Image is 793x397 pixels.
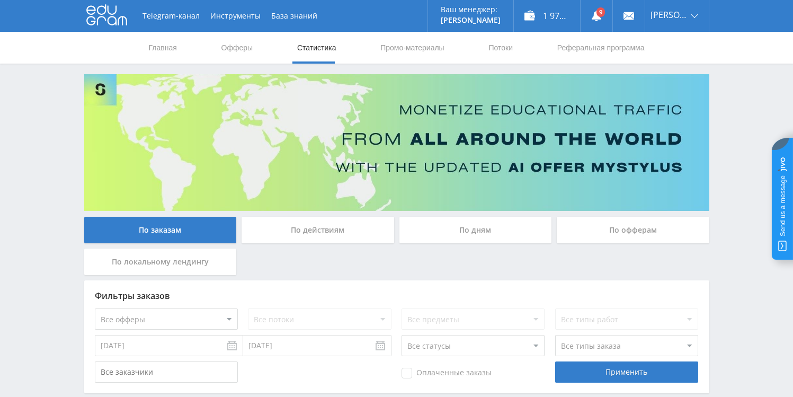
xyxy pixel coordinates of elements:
[555,361,698,383] div: Применить
[441,16,501,24] p: [PERSON_NAME]
[487,32,514,64] a: Потоки
[556,32,646,64] a: Реферальная программа
[95,291,699,301] div: Фильтры заказов
[399,217,552,243] div: По дням
[148,32,178,64] a: Главная
[379,32,445,64] a: Промо-материалы
[84,249,237,275] div: По локальному лендингу
[84,74,709,211] img: Banner
[95,361,238,383] input: Все заказчики
[242,217,394,243] div: По действиям
[402,368,492,378] span: Оплаченные заказы
[84,217,237,243] div: По заказам
[441,5,501,14] p: Ваш менеджер:
[296,32,337,64] a: Статистика
[557,217,709,243] div: По офферам
[220,32,254,64] a: Офферы
[651,11,688,19] span: [PERSON_NAME]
